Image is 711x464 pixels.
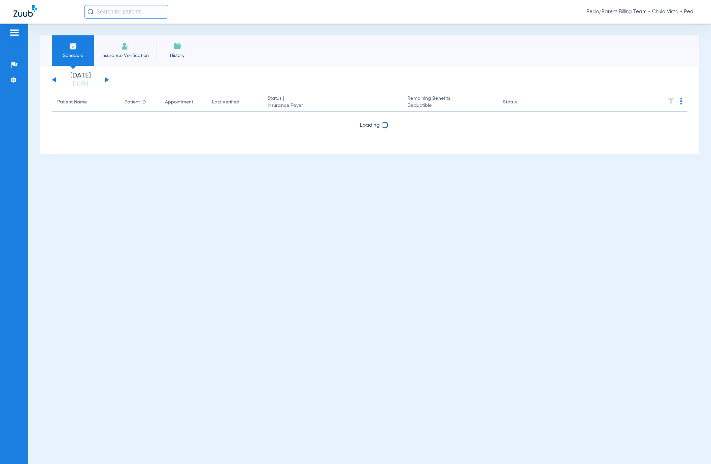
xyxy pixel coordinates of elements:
[165,99,193,106] div: Appointment
[360,123,380,128] span: Loading
[57,99,114,106] div: Patient Name
[165,99,201,106] div: Appointment
[668,98,674,104] img: filter.svg
[212,99,257,106] div: Last Verified
[212,99,239,106] div: Last Verified
[125,99,146,106] div: Patient ID
[13,5,37,17] img: Zuub Logo
[402,93,497,112] th: Remaining Benefits |
[60,81,101,87] a: [DATE]
[262,93,402,112] th: Status |
[125,99,154,106] div: Patient ID
[407,102,492,109] span: Deductible
[173,42,181,50] img: History
[680,98,682,104] img: group-dot-blue.svg
[57,52,89,59] span: Schedule
[60,72,101,87] li: [DATE]
[88,9,94,15] img: Search Icon
[99,52,151,59] span: Insurance Verification
[57,99,87,106] div: Patient Name
[9,29,20,37] img: hamburger-icon
[268,102,397,109] span: Insurance Payer
[586,8,698,15] span: Pedo/Parent Billing Team - Chula Vista - Pedo | The Super Dentists
[84,5,168,19] input: Search for patients
[69,42,77,50] img: Schedule
[498,93,543,112] th: Status
[121,42,129,50] img: Manual Insurance Verification
[161,52,193,59] span: History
